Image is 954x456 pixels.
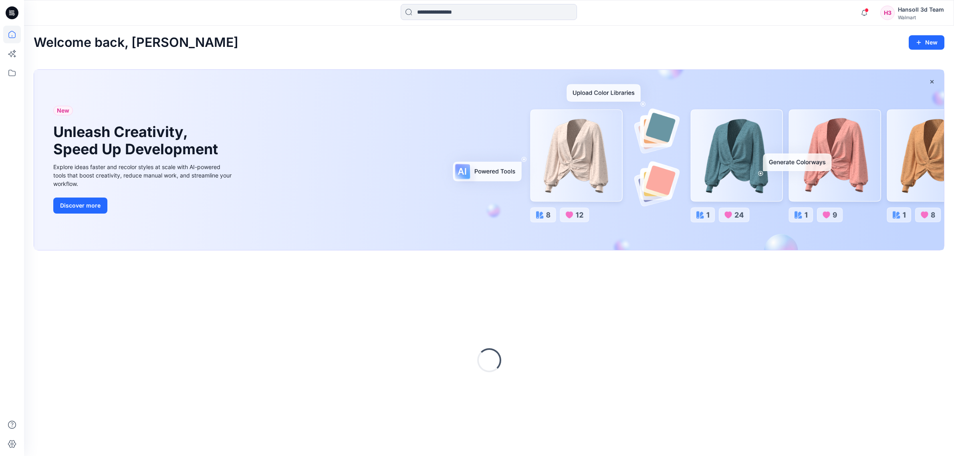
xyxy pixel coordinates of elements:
div: Walmart [898,14,944,20]
h2: Welcome back, [PERSON_NAME] [34,35,238,50]
h1: Unleash Creativity, Speed Up Development [53,123,222,158]
button: Discover more [53,198,107,214]
a: Discover more [53,198,234,214]
span: New [57,106,69,115]
button: New [909,35,944,50]
div: Hansoll 3d Team [898,5,944,14]
div: H3 [880,6,895,20]
div: Explore ideas faster and recolor styles at scale with AI-powered tools that boost creativity, red... [53,163,234,188]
